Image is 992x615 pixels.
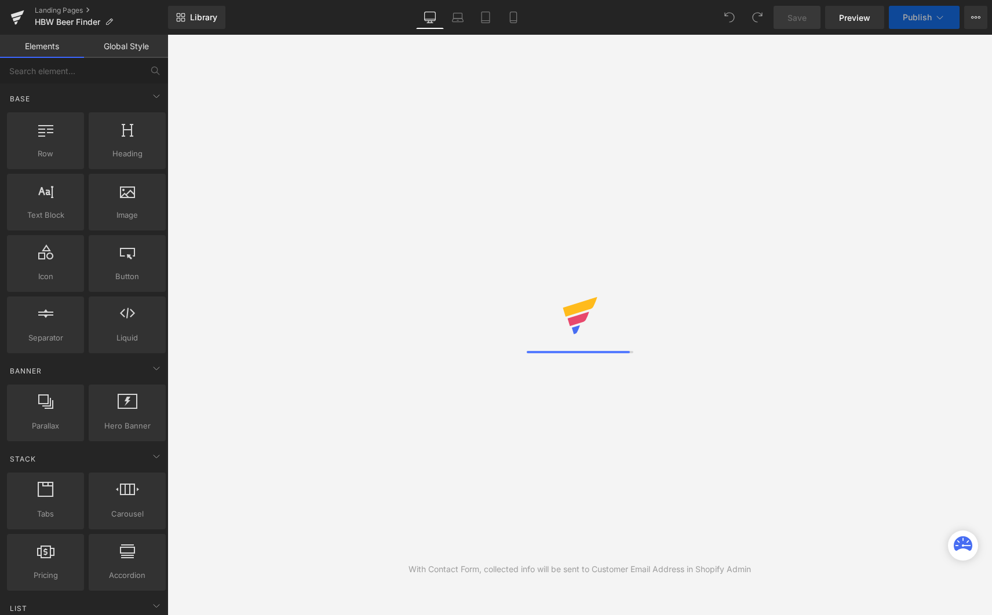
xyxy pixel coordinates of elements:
a: Tablet [472,6,499,29]
a: New Library [168,6,225,29]
button: Undo [718,6,741,29]
span: Tabs [10,508,81,520]
a: Preview [825,6,884,29]
button: Redo [746,6,769,29]
span: Parallax [10,420,81,432]
span: Library [190,12,217,23]
a: Laptop [444,6,472,29]
span: List [9,603,28,614]
span: Button [92,270,162,283]
span: Publish [903,13,932,22]
span: Pricing [10,569,81,581]
span: Hero Banner [92,420,162,432]
a: Desktop [416,6,444,29]
span: Liquid [92,332,162,344]
span: Separator [10,332,81,344]
span: Preview [839,12,870,24]
span: Save [787,12,807,24]
span: Text Block [10,209,81,221]
span: Banner [9,365,43,376]
a: Mobile [499,6,527,29]
span: Heading [92,148,162,160]
button: Publish [889,6,960,29]
span: Icon [10,270,81,283]
span: Stack [9,453,37,464]
span: HBW Beer Finder [35,17,100,27]
span: Accordion [92,569,162,581]
a: Global Style [84,35,168,58]
button: More [964,6,987,29]
div: With Contact Form, collected info will be sent to Customer Email Address in Shopify Admin [409,563,751,576]
span: Image [92,209,162,221]
a: Landing Pages [35,6,168,15]
span: Carousel [92,508,162,520]
span: Row [10,148,81,160]
span: Base [9,93,31,104]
